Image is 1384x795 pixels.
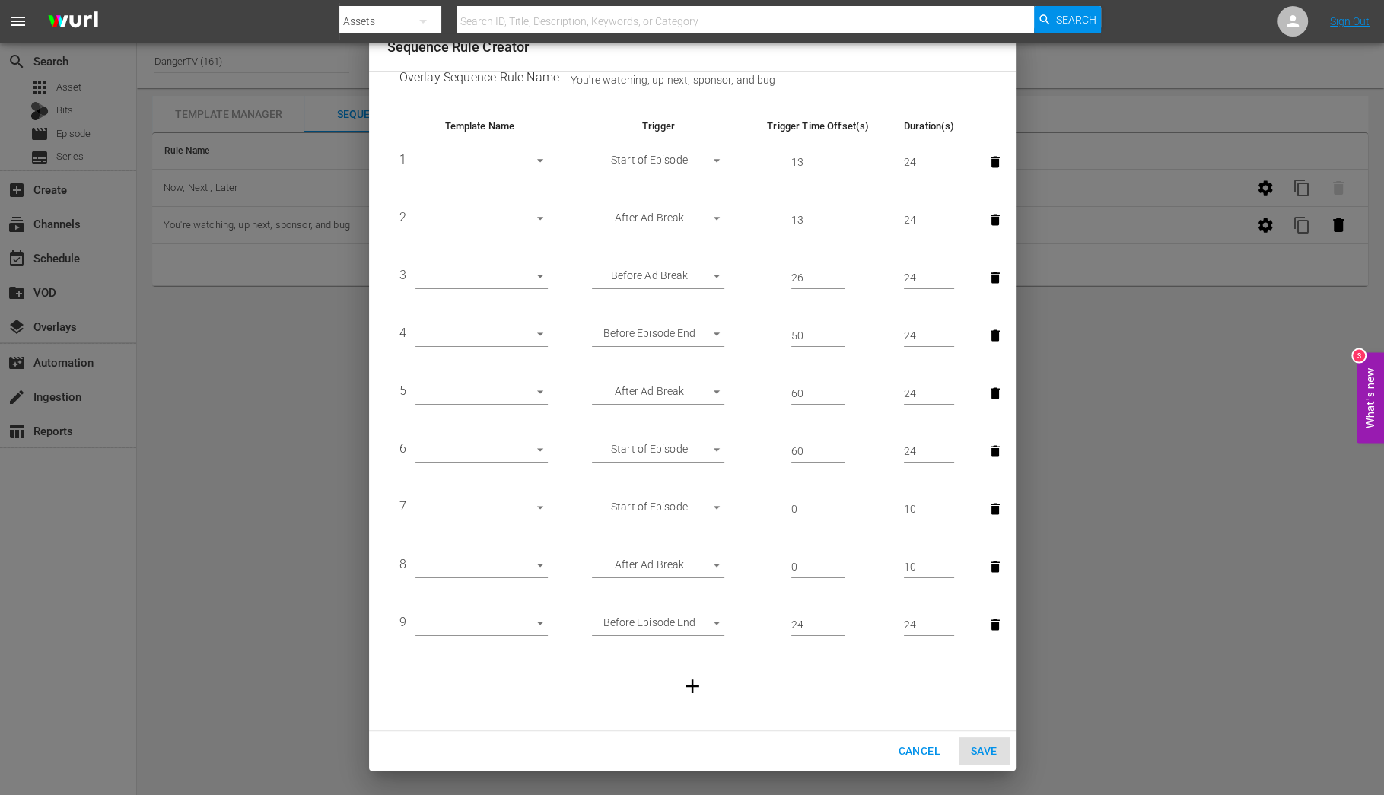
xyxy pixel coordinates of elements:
td: Overlay Sequence Rule Name [387,57,997,104]
div: After Ad Break [592,209,724,232]
span: 9 [399,615,406,629]
span: 2 [399,210,406,224]
th: Duration(s) [892,119,967,133]
div: Before Ad Break [592,267,724,290]
span: 5 [399,383,406,398]
img: ans4CAIJ8jUAAAAAAAAAAAAAAAAAAAAAAAAgQb4GAAAAAAAAAAAAAAAAAAAAAAAAJMjXAAAAAAAAAAAAAAAAAAAAAAAAgAT5G... [37,4,110,40]
span: menu [9,12,27,30]
div: 3 [1353,349,1365,361]
div: Before Episode End [592,614,724,637]
div: Before Episode End [592,325,724,348]
span: 8 [399,557,406,571]
h2: Sequence Rule Creator [387,37,997,59]
th: Template Name [387,119,573,133]
span: 6 [399,441,406,456]
span: 1 [399,152,406,167]
button: Cancel [886,737,952,765]
span: 3 [399,268,406,282]
div: After Ad Break [592,556,724,579]
span: 7 [399,499,406,514]
button: Open Feedback Widget [1357,352,1384,443]
a: Sign Out [1330,15,1370,27]
span: Add Template Trigger [672,679,713,693]
div: After Ad Break [592,383,724,405]
div: Start of Episode [592,498,724,521]
th: Trigger Time Offset(s) [745,119,892,133]
div: Start of Episode [592,151,724,174]
div: Start of Episode [592,440,724,463]
th: Trigger [572,119,744,133]
span: 4 [399,326,406,340]
span: Cancel [898,742,940,761]
span: Search [1056,6,1096,33]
